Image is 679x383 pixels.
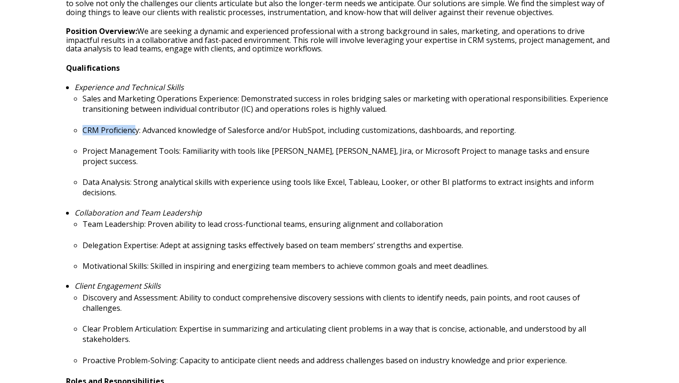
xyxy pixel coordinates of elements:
p: We are seeking a dynamic and experienced professional with a strong background in sales, marketin... [66,27,613,53]
p: Proactive Problem-Solving: Capacity to anticipate client needs and address challenges based on in... [83,355,613,366]
p: Motivational Skills: Skilled in inspiring and energizing team members to achieve common goals and... [83,261,613,271]
em: Collaboration and Team Leadership [75,208,202,218]
p: Delegation Expertise: Adept at assigning tasks effectively based on team members’ strengths and e... [83,240,613,250]
strong: Position Overview: [66,26,137,36]
p: CRM Proficiency: Advanced knowledge of Salesforce and/or HubSpot, including customizations, dashb... [83,125,613,135]
p: Clear Problem Articulation: Expertise in summarizing and articulating client problems in a way th... [83,324,613,344]
p: Data Analysis: Strong analytical skills with experience using tools like Excel, Tableau, Looker, ... [83,177,613,198]
p: Discovery and Assessment: Ability to conduct comprehensive discovery sessions with clients to ide... [83,292,613,313]
em: Client Engagement Skills [75,281,161,291]
p: Sales and Marketing Operations Experience: Demonstrated success in roles bridging sales or market... [83,93,613,114]
p: Team Leadership: Proven ability to lead cross-functional teams, ensuring alignment and collaboration [83,219,613,229]
p: Project Management Tools: Familiarity with tools like [PERSON_NAME], [PERSON_NAME], Jira, or Micr... [83,146,613,167]
em: Experience and Technical Skills [75,82,184,92]
strong: Qualifications [66,63,120,73]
